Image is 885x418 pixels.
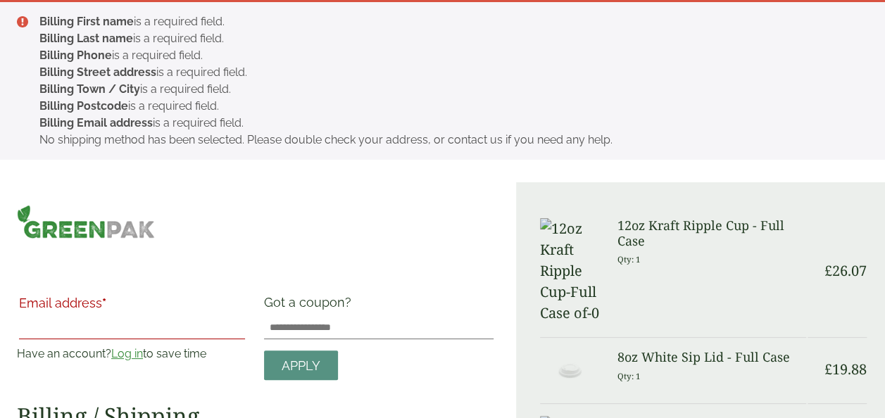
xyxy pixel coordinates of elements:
h3: 12oz Kraft Ripple Cup - Full Case [617,218,806,248]
li: is a required field. [39,115,862,132]
li: is a required field. [39,13,862,30]
li: is a required field. [39,30,862,47]
p: Have an account? to save time [17,346,247,362]
strong: Billing Town / City [39,82,140,96]
img: 12oz Kraft Ripple Cup-Full Case of-0 [540,218,600,324]
li: is a required field. [39,64,862,81]
a: Apply [264,350,338,381]
span: Apply [282,358,320,374]
strong: Billing Postcode [39,99,128,113]
abbr: required [102,296,106,310]
label: Got a coupon? [264,295,357,317]
strong: Billing Email address [39,116,153,129]
li: is a required field. [39,47,862,64]
li: No shipping method has been selected. Please double check your address, or contact us if you need... [39,132,862,148]
strong: Billing Phone [39,49,112,62]
strong: Billing Street address [39,65,156,79]
li: is a required field. [39,98,862,115]
span: £ [824,360,832,379]
a: Log in [111,347,143,360]
label: Email address [19,297,245,317]
strong: Billing Last name [39,32,133,45]
li: is a required field. [39,81,862,98]
strong: Billing First name [39,15,134,28]
small: Qty: 1 [617,371,641,381]
bdi: 26.07 [824,261,867,280]
bdi: 19.88 [824,360,867,379]
span: £ [824,261,832,280]
h3: 8oz White Sip Lid - Full Case [617,350,806,365]
small: Qty: 1 [617,254,641,265]
img: GreenPak Supplies [17,205,155,239]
